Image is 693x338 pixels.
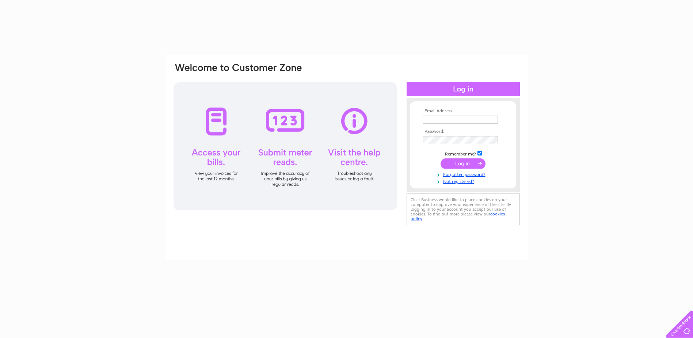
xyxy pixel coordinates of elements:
[423,177,506,184] a: Not registered?
[421,150,506,157] td: Remember me?
[423,170,506,177] a: Forgotten password?
[411,211,505,221] a: cookies policy
[421,109,506,114] th: Email Address:
[407,194,520,225] div: Clear Business would like to place cookies on your computer to improve your experience of the sit...
[441,158,486,169] input: Submit
[421,129,506,134] th: Password:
